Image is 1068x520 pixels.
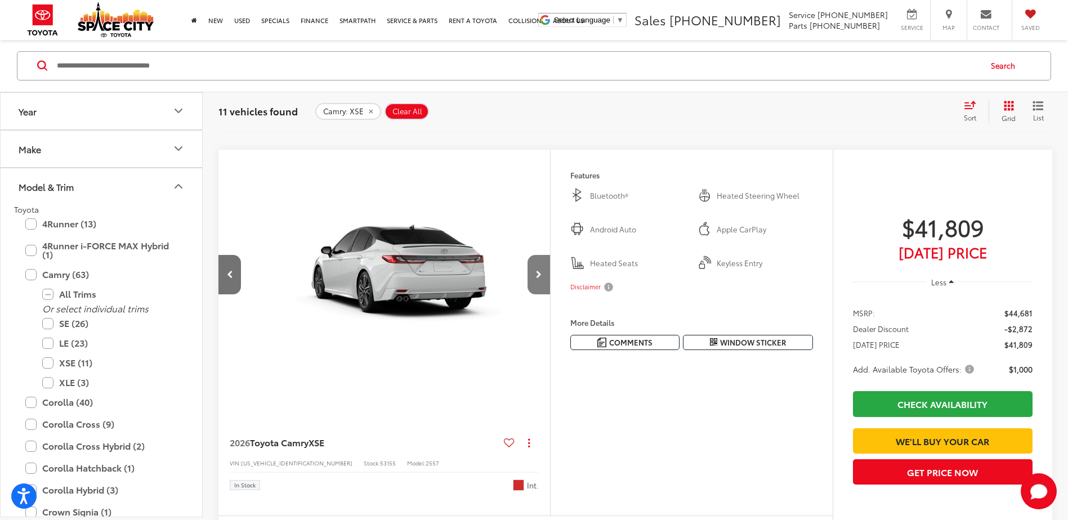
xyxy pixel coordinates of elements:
[323,107,364,116] span: Camry: XSE
[1009,364,1033,375] span: $1,000
[25,481,177,500] label: Corolla Hybrid (3)
[218,255,241,294] button: Previous image
[853,364,978,375] button: Add. Available Toyota Offers:
[1018,24,1043,32] span: Saved
[42,314,177,334] label: SE (26)
[241,459,352,467] span: [US_VEHICLE_IDENTIFICATION_NUMBER]
[989,100,1024,123] button: Grid View
[926,272,960,292] button: Less
[590,190,686,201] span: Bluetooth®
[172,142,185,156] div: Make
[710,338,717,347] i: Window Sticker
[597,338,606,347] img: Comments
[683,335,813,350] button: Window Sticker
[519,433,539,452] button: Actions
[980,52,1031,80] button: Search
[853,391,1033,416] a: Check Availability
[407,459,426,467] span: Model:
[513,479,524,491] span: Cockpit Red
[25,236,177,265] label: 4Runner i-FORCE MAX Hybrid (1)
[570,283,601,292] span: Disclaimer
[853,323,909,334] span: Dealer Discount
[853,213,1033,241] span: $41,809
[309,436,324,449] span: XSE
[853,364,976,375] span: Add. Available Toyota Offers:
[250,436,309,449] span: Toyota Camry
[1,168,203,205] button: Model & TrimModel & Trim
[25,265,177,285] label: Camry (63)
[25,459,177,478] label: Corolla Hatchback (1)
[392,107,422,116] span: Clear All
[78,2,154,37] img: Space City Toyota
[590,224,686,235] span: Android Auto
[528,255,550,294] button: Next image
[634,11,666,29] span: Sales
[1004,339,1033,350] span: $41,809
[172,180,185,194] div: Model & Trim
[42,373,177,393] label: XLE (3)
[218,150,551,400] img: 2026 Toyota Camry XSE
[1033,113,1044,122] span: List
[1021,473,1057,509] svg: Start Chat
[230,459,241,467] span: VIN:
[25,393,177,413] label: Corolla (40)
[853,459,1033,485] button: Get Price Now
[56,52,980,79] input: Search by Make, Model, or Keyword
[717,224,812,235] span: Apple CarPlay
[172,105,185,118] div: Year
[616,16,624,24] span: ▼
[789,9,815,20] span: Service
[554,16,610,24] span: Select Language
[936,24,961,32] span: Map
[1021,473,1057,509] button: Toggle Chat Window
[810,20,880,31] span: [PHONE_NUMBER]
[717,258,812,269] span: Keyless Entry
[1,131,203,167] button: MakeMake
[853,246,1033,258] span: [DATE] Price
[42,353,177,373] label: XSE (11)
[42,302,149,315] i: Or select individual trims
[570,171,813,179] h4: Features
[717,190,812,201] span: Heated Steering Wheel
[19,106,37,116] div: Year
[853,307,875,319] span: MSRP:
[1,93,203,129] button: YearYear
[720,337,786,348] span: Window Sticker
[527,480,539,491] span: Int.
[570,275,615,299] button: Disclaimer
[853,339,900,350] span: [DATE] PRICE
[25,415,177,434] label: Corolla Cross (9)
[234,482,256,488] span: In Stock
[817,9,888,20] span: [PHONE_NUMBER]
[590,258,686,269] span: Heated Seats
[380,459,396,467] span: 53155
[570,335,680,350] button: Comments
[1024,100,1052,123] button: List View
[230,436,499,449] a: 2026Toyota CamryXSE
[25,214,177,234] label: 4Runner (13)
[570,319,813,326] h4: More Details
[931,277,946,287] span: Less
[669,11,781,29] span: [PHONE_NUMBER]
[964,113,976,122] span: Sort
[958,100,989,123] button: Select sort value
[14,204,39,215] span: Toyota
[528,438,530,447] span: dropdown dots
[315,103,381,120] button: remove Camry: XSE
[218,150,551,399] div: 2026 Toyota Camry XSE 3
[973,24,999,32] span: Contact
[609,337,653,348] span: Comments
[1004,323,1033,334] span: -$2,872
[25,437,177,456] label: Corolla Cross Hybrid (2)
[230,436,250,449] span: 2026
[42,334,177,353] label: LE (23)
[1002,113,1016,123] span: Grid
[853,428,1033,454] a: We'll Buy Your Car
[426,459,439,467] span: 2557
[19,181,74,192] div: Model & Trim
[19,144,41,154] div: Make
[364,459,380,467] span: Stock:
[218,150,551,399] a: 2026 Toyota Camry XSE2026 Toyota Camry XSE2026 Toyota Camry XSE2026 Toyota Camry XSE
